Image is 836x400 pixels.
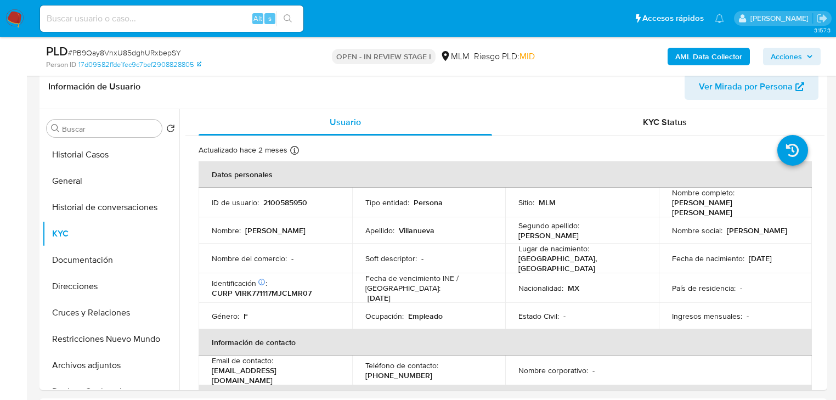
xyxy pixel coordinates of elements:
p: Fecha de vencimiento INE / [GEOGRAPHIC_DATA] : [365,273,493,293]
span: Riesgo PLD: [474,50,535,63]
b: PLD [46,42,68,60]
button: General [42,168,179,194]
button: Archivos adjuntos [42,352,179,379]
p: Actualizado hace 2 meses [199,145,287,155]
input: Buscar usuario o caso... [40,12,303,26]
p: - [421,253,423,263]
p: erika.juarez@mercadolibre.com.mx [750,13,812,24]
p: Nombre del comercio : [212,253,287,263]
p: Nombre social : [672,226,722,235]
button: Acciones [763,48,821,65]
p: ID de usuario : [212,198,259,207]
button: KYC [42,221,179,247]
button: AML Data Collector [668,48,750,65]
p: Villanueva [399,226,434,235]
p: [PERSON_NAME] [518,230,579,240]
p: - [747,311,749,321]
p: País de residencia : [672,283,736,293]
p: Teléfono de contacto : [365,360,438,370]
span: # PB9Qay8VhxU85dghURxbepSY [68,47,181,58]
p: Fecha de nacimiento : [672,253,744,263]
p: Estado Civil : [518,311,559,321]
a: Salir [816,13,828,24]
p: Persona [414,198,443,207]
p: Género : [212,311,239,321]
span: Acciones [771,48,802,65]
b: Person ID [46,60,76,70]
input: Buscar [62,124,157,134]
button: Documentación [42,247,179,273]
p: Nacionalidad : [518,283,563,293]
p: [EMAIL_ADDRESS][DOMAIN_NAME] [212,365,335,385]
span: Usuario [330,116,361,128]
p: MX [568,283,579,293]
p: Ocupación : [365,311,404,321]
p: - [563,311,566,321]
button: Historial Casos [42,142,179,168]
button: Ver Mirada por Persona [685,74,818,100]
p: F [244,311,248,321]
span: Ver Mirada por Persona [699,74,793,100]
span: KYC Status [643,116,687,128]
button: Historial de conversaciones [42,194,179,221]
button: Volver al orden por defecto [166,124,175,136]
p: Ingresos mensuales : [672,311,742,321]
p: Nombre : [212,226,241,235]
p: Sitio : [518,198,534,207]
p: Email de contacto : [212,356,273,365]
span: MID [519,50,535,63]
span: Accesos rápidos [642,13,704,24]
button: Cruces y Relaciones [42,300,179,326]
p: Segundo apellido : [518,221,579,230]
p: 2100585950 [263,198,307,207]
span: s [268,13,272,24]
p: Apellido : [365,226,394,235]
p: - [740,283,742,293]
button: Restricciones Nuevo Mundo [42,326,179,352]
p: - [291,253,293,263]
p: MLM [539,198,556,207]
p: [GEOGRAPHIC_DATA], [GEOGRAPHIC_DATA] [518,253,641,273]
button: search-icon [276,11,299,26]
p: Empleado [408,311,443,321]
span: Alt [253,13,262,24]
p: Lugar de nacimiento : [518,244,589,253]
button: Direcciones [42,273,179,300]
p: CURP VIRK771117MJCLMR07 [212,288,312,298]
h1: Información de Usuario [48,81,140,92]
b: AML Data Collector [675,48,742,65]
p: [PERSON_NAME] [727,226,787,235]
a: 17d09582ffde1fec9c7bef2908828805 [78,60,201,70]
span: 3.157.3 [814,26,831,35]
p: [DATE] [749,253,772,263]
p: [PERSON_NAME] [PERSON_NAME] [672,198,795,217]
th: Información de contacto [199,329,812,356]
p: Nombre corporativo : [518,365,588,375]
button: Buscar [51,124,60,133]
p: [PHONE_NUMBER] [365,370,432,380]
p: - [592,365,595,375]
p: [DATE] [368,293,391,303]
a: Notificaciones [715,14,724,23]
p: Nombre completo : [672,188,735,198]
p: OPEN - IN REVIEW STAGE I [332,49,436,64]
p: Soft descriptor : [365,253,417,263]
p: [PERSON_NAME] [245,226,306,235]
p: Identificación : [212,278,267,288]
div: MLM [440,50,470,63]
th: Datos personales [199,161,812,188]
p: Tipo entidad : [365,198,409,207]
